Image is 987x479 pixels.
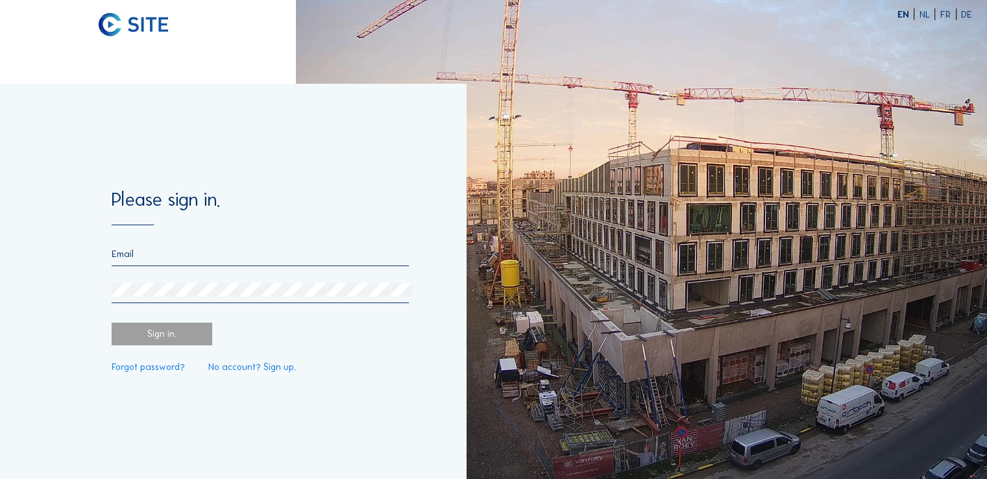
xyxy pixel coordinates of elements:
div: NL [920,10,936,19]
a: Forgot password? [112,362,185,371]
div: DE [961,10,972,19]
div: EN [897,10,915,19]
div: Please sign in. [112,191,409,225]
div: Sign in. [112,323,212,345]
div: FR [940,10,957,19]
a: No account? Sign up. [208,362,296,371]
input: Email [112,248,409,260]
img: C-SITE logo [99,13,167,36]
